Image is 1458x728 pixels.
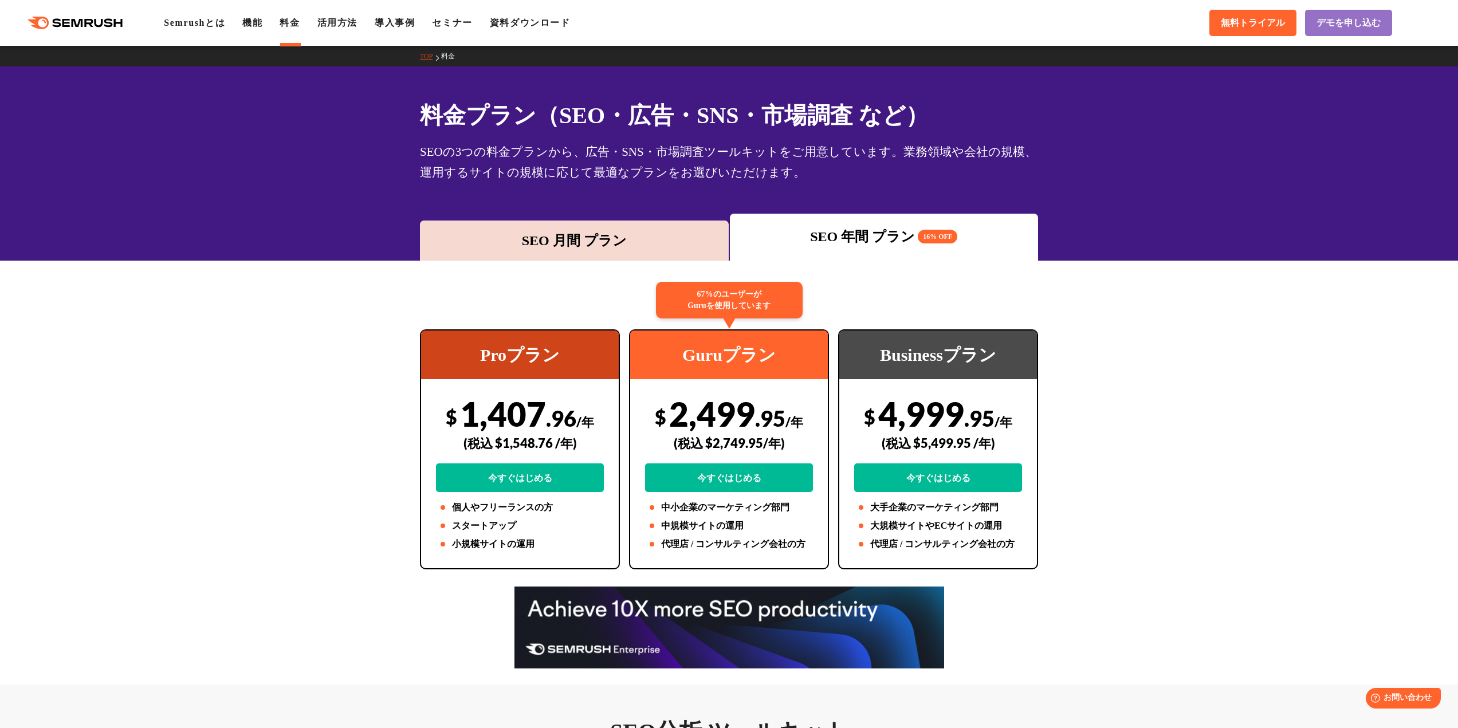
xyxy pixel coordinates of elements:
[854,519,1022,533] li: 大規模サイトやECサイトの運用
[436,501,604,514] li: 個人やフリーランスの方
[436,423,604,463] div: (税込 $1,548.76 /年)
[436,519,604,533] li: スタートアップ
[918,230,957,243] span: 16% OFF
[546,405,576,431] span: .96
[375,18,415,27] a: 導入事例
[854,423,1022,463] div: (税込 $5,499.95 /年)
[280,18,300,27] a: 料金
[490,18,571,27] a: 資料ダウンロード
[645,423,813,463] div: (税込 $2,749.95/年)
[645,501,813,514] li: 中小企業のマーケティング部門
[420,141,1038,183] div: SEOの3つの料金プランから、広告・SNS・市場調査ツールキットをご用意しています。業務領域や会社の規模、運用するサイトの規模に応じて最適なプランをお選びいただけます。
[854,393,1022,492] div: 4,999
[441,52,463,60] a: 料金
[645,463,813,492] a: 今すぐはじめる
[656,282,803,318] div: 67%のユーザーが Guruを使用しています
[426,230,723,251] div: SEO 月間 プラン
[436,537,604,551] li: 小規模サイトの運用
[420,99,1038,132] h1: 料金プラン（SEO・広告・SNS・市場調査 など）
[436,393,604,492] div: 1,407
[995,414,1012,430] span: /年
[854,537,1022,551] li: 代理店 / コンサルティング会社の方
[576,414,594,430] span: /年
[645,393,813,492] div: 2,499
[785,414,803,430] span: /年
[854,463,1022,492] a: 今すぐはじめる
[964,405,995,431] span: .95
[1305,10,1392,36] a: デモを申し込む
[755,405,785,431] span: .95
[630,330,828,379] div: Guruプラン
[736,226,1033,247] div: SEO 年間 プラン
[1356,683,1445,715] iframe: Help widget launcher
[655,405,666,428] span: $
[432,18,472,27] a: セミナー
[1209,10,1296,36] a: 無料トライアル
[421,330,619,379] div: Proプラン
[854,501,1022,514] li: 大手企業のマーケティング部門
[839,330,1037,379] div: Businessプラン
[1316,17,1381,29] span: デモを申し込む
[645,519,813,533] li: 中規模サイトの運用
[317,18,357,27] a: 活用方法
[645,537,813,551] li: 代理店 / コンサルティング会社の方
[864,405,875,428] span: $
[436,463,604,492] a: 今すぐはじめる
[420,52,441,60] a: TOP
[242,18,262,27] a: 機能
[446,405,457,428] span: $
[164,18,225,27] a: Semrushとは
[1221,17,1285,29] span: 無料トライアル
